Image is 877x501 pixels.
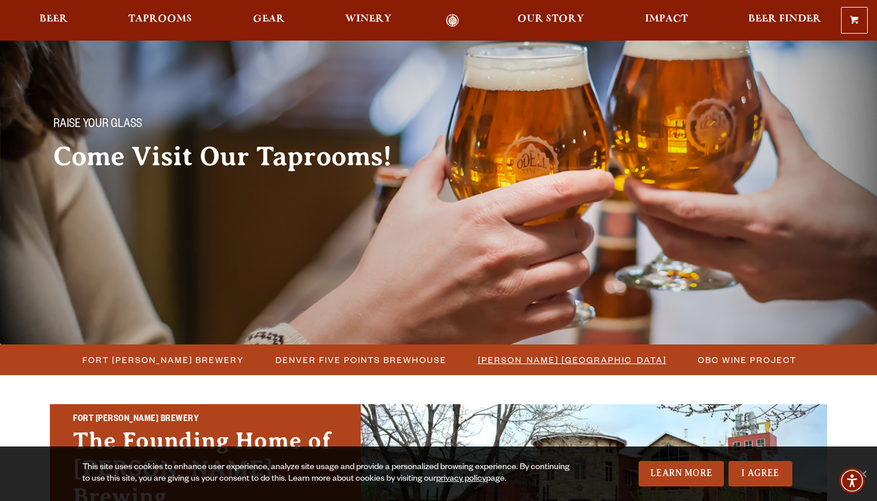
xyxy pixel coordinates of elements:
span: Taprooms [128,14,192,24]
span: OBC Wine Project [698,351,796,368]
span: [PERSON_NAME] [GEOGRAPHIC_DATA] [478,351,666,368]
span: Impact [645,14,688,24]
a: privacy policy [436,475,486,484]
a: Beer Finder [741,14,829,27]
a: I Agree [729,461,792,487]
div: This site uses cookies to enhance user experience, analyze site usage and provide a personalized ... [82,462,574,485]
a: Learn More [639,461,724,487]
a: Gear [245,14,292,27]
a: Fort [PERSON_NAME] Brewery [75,351,250,368]
span: Beer [39,14,68,24]
span: Fort [PERSON_NAME] Brewery [82,351,244,368]
span: Winery [345,14,392,24]
h2: Fort [PERSON_NAME] Brewery [73,412,338,427]
a: Taprooms [121,14,200,27]
a: [PERSON_NAME] [GEOGRAPHIC_DATA] [471,351,672,368]
span: Our Story [517,14,584,24]
a: OBC Wine Project [691,351,802,368]
a: Odell Home [430,14,474,27]
span: Gear [253,14,285,24]
span: Raise your glass [53,118,142,133]
a: Our Story [510,14,592,27]
a: Beer [32,14,75,27]
a: Denver Five Points Brewhouse [269,351,452,368]
span: Beer Finder [748,14,821,24]
div: Accessibility Menu [839,468,865,493]
h2: Come Visit Our Taprooms! [53,142,415,171]
a: Winery [338,14,399,27]
span: Denver Five Points Brewhouse [276,351,447,368]
a: Impact [637,14,695,27]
